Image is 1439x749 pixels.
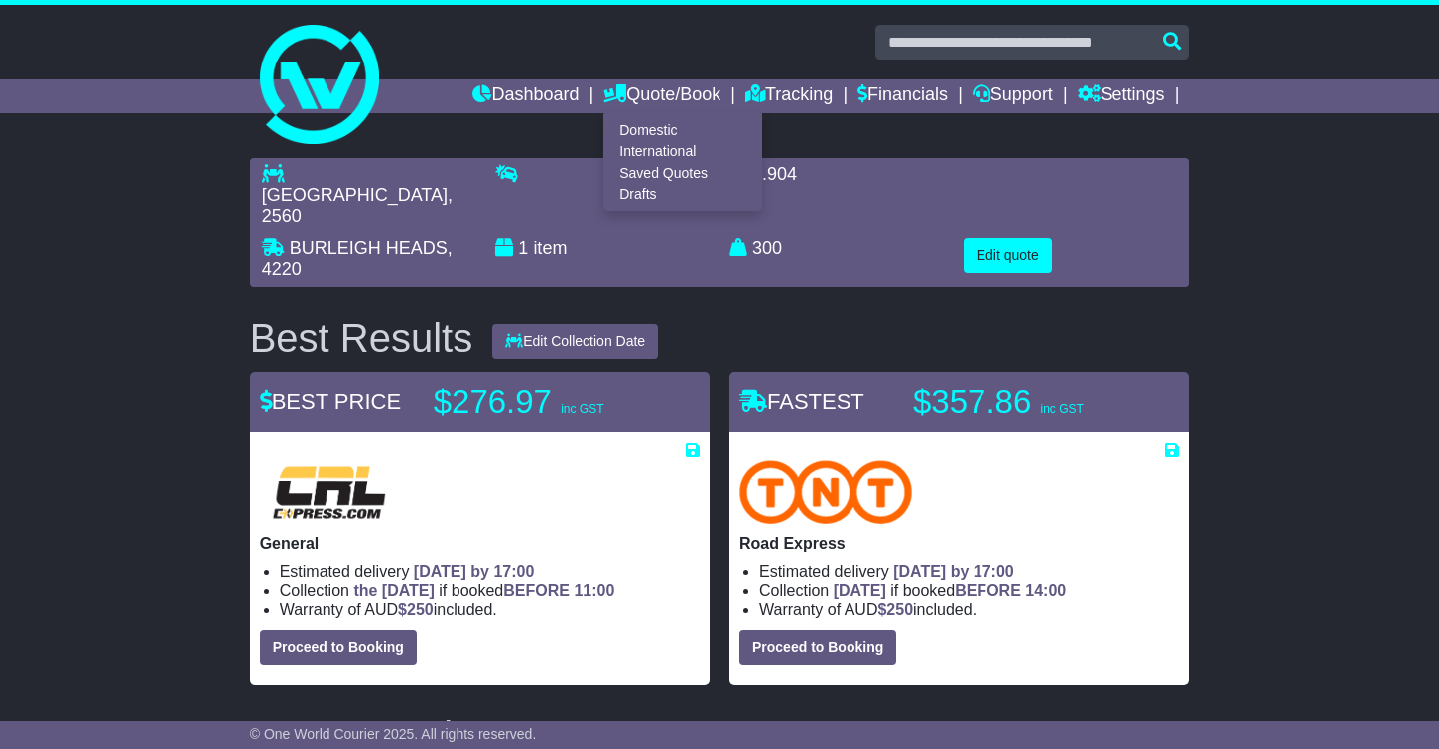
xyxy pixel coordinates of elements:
span: inc GST [561,402,603,416]
li: Estimated delivery [759,562,1179,581]
button: Edit Collection Date [492,324,658,359]
img: TNT Domestic: Road Express [739,460,912,524]
img: CRL: General [260,460,399,524]
li: Warranty of AUD included. [280,600,700,619]
li: Estimated delivery [280,562,700,581]
span: 250 [886,601,913,618]
li: Collection [759,581,1179,600]
span: © One World Courier 2025. All rights reserved. [250,726,537,742]
p: Road Express [739,534,1179,553]
button: Proceed to Booking [739,630,896,665]
span: , 4220 [262,238,453,280]
span: BEFORE [955,582,1021,599]
div: Quote/Book [603,113,762,211]
span: BEST PRICE [260,389,401,414]
span: the [DATE] [353,582,434,599]
span: if booked [834,582,1066,599]
a: Support [973,79,1053,113]
span: $ [398,601,434,618]
a: International [604,141,761,163]
a: Domestic [604,119,761,141]
span: 11:00 [574,582,614,599]
span: inc GST [1040,402,1083,416]
span: [DATE] by 17:00 [893,563,1014,580]
a: Dashboard [472,79,579,113]
a: Drafts [604,184,761,205]
span: 1.904 [752,164,797,184]
li: Collection [280,581,700,600]
span: 1 [518,238,528,258]
p: $357.86 [913,382,1161,422]
span: $ [877,601,913,618]
span: , 2560 [262,186,453,227]
p: General [260,534,700,553]
button: Proceed to Booking [260,630,417,665]
a: Settings [1078,79,1165,113]
span: 250 [407,601,434,618]
span: BEFORE [503,582,570,599]
span: 14:00 [1025,582,1066,599]
span: [DATE] by 17:00 [414,563,535,580]
li: Warranty of AUD included. [759,600,1179,619]
p: $276.97 [434,382,682,422]
div: Best Results [240,316,483,360]
span: BURLEIGH HEADS [290,238,448,258]
span: FASTEST [739,389,864,414]
span: [DATE] [834,582,886,599]
span: item [533,238,567,258]
a: Tracking [745,79,833,113]
span: [GEOGRAPHIC_DATA] [262,186,448,205]
span: if booked [353,582,614,599]
a: Financials [857,79,948,113]
a: Quote/Book [603,79,720,113]
span: 300 [752,238,782,258]
button: Edit quote [964,238,1052,273]
a: Saved Quotes [604,163,761,185]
